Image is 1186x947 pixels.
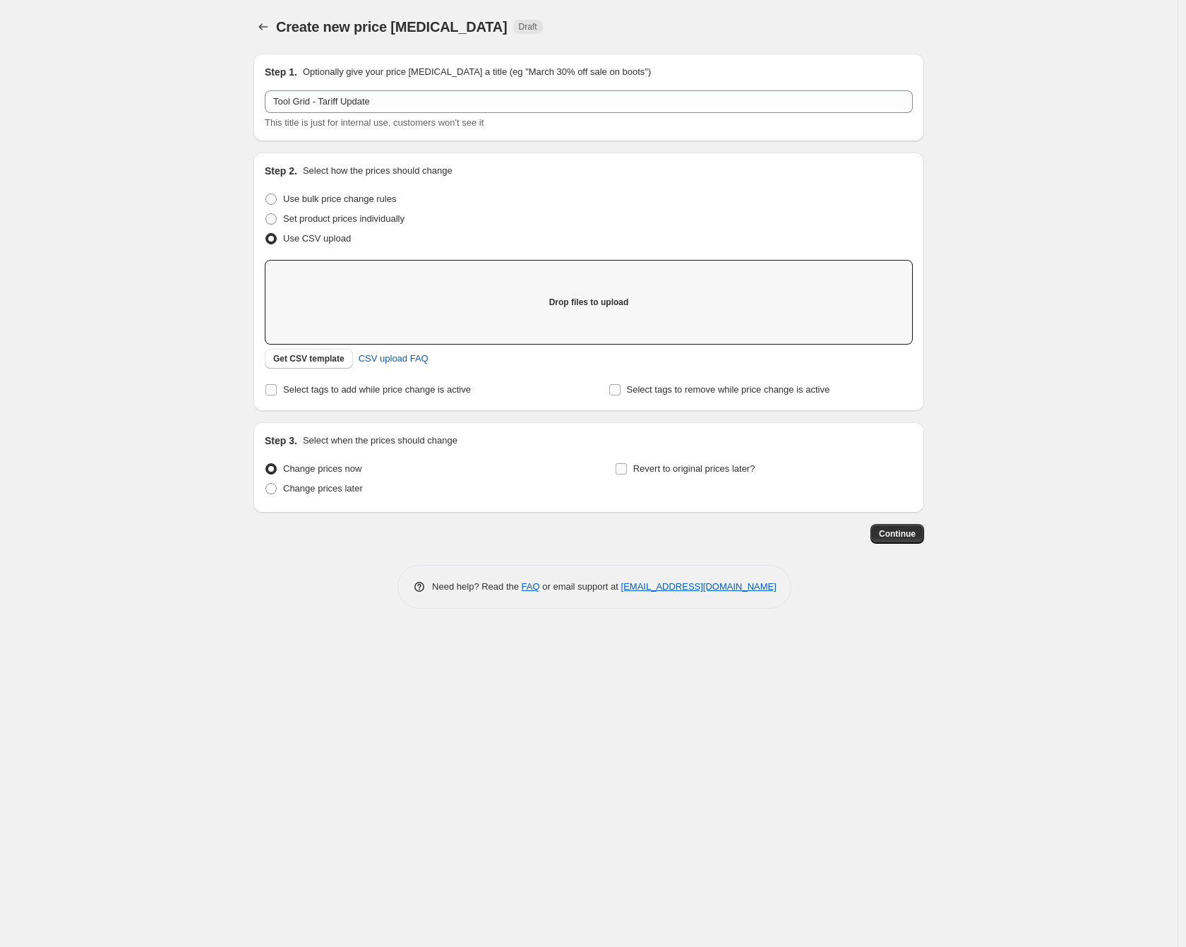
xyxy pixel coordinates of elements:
[633,463,755,474] span: Revert to original prices later?
[359,352,429,366] span: CSV upload FAQ
[303,434,457,448] p: Select when the prices should change
[571,297,607,308] span: Add files
[273,353,345,364] span: Get CSV template
[350,347,437,370] a: CSV upload FAQ
[540,581,621,592] span: or email support at
[265,90,913,113] input: 30% off holiday sale
[283,233,351,244] span: Use CSV upload
[879,528,916,540] span: Continue
[303,164,453,178] p: Select how the prices should change
[265,349,353,369] button: Get CSV template
[283,483,363,494] span: Change prices later
[627,384,830,395] span: Select tags to remove while price change is active
[563,292,616,312] button: Add files
[276,19,508,35] span: Create new price [MEDICAL_DATA]
[265,164,297,178] h2: Step 2.
[870,524,924,544] button: Continue
[522,581,540,592] a: FAQ
[621,581,777,592] a: [EMAIL_ADDRESS][DOMAIN_NAME]
[253,17,273,37] button: Price change jobs
[283,213,405,224] span: Set product prices individually
[519,21,537,32] span: Draft
[432,581,522,592] span: Need help? Read the
[303,65,651,79] p: Optionally give your price [MEDICAL_DATA] a title (eg "March 30% off sale on boots")
[283,463,361,474] span: Change prices now
[265,117,484,128] span: This title is just for internal use, customers won't see it
[265,65,297,79] h2: Step 1.
[265,434,297,448] h2: Step 3.
[283,193,396,204] span: Use bulk price change rules
[283,384,471,395] span: Select tags to add while price change is active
